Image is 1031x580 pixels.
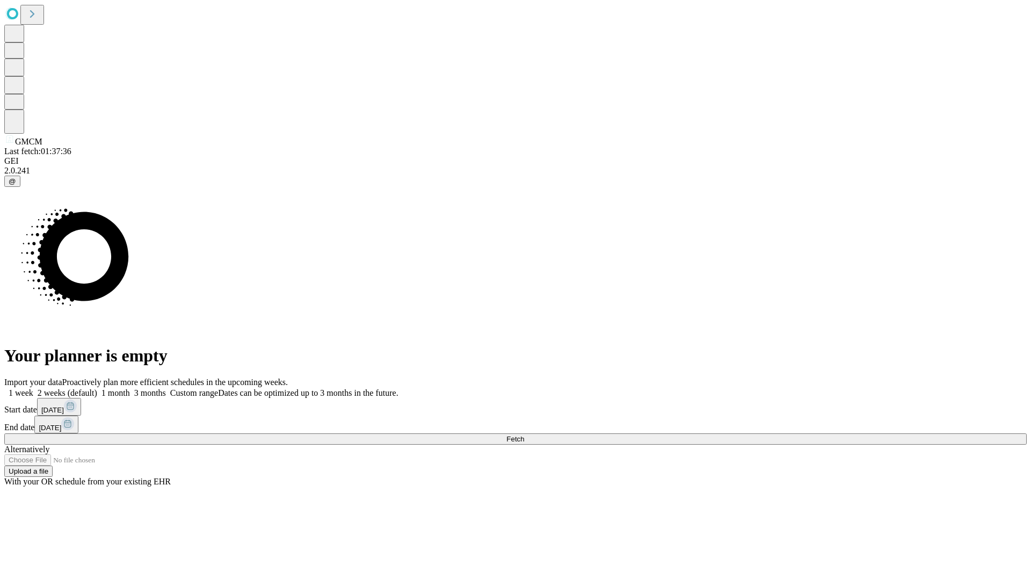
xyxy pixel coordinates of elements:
[37,398,81,416] button: [DATE]
[4,466,53,477] button: Upload a file
[4,433,1027,445] button: Fetch
[15,137,42,146] span: GMCM
[4,445,49,454] span: Alternatively
[34,416,78,433] button: [DATE]
[38,388,97,397] span: 2 weeks (default)
[39,424,61,432] span: [DATE]
[4,166,1027,176] div: 2.0.241
[9,388,33,397] span: 1 week
[4,156,1027,166] div: GEI
[218,388,398,397] span: Dates can be optimized up to 3 months in the future.
[101,388,130,397] span: 1 month
[4,176,20,187] button: @
[506,435,524,443] span: Fetch
[62,378,288,387] span: Proactively plan more efficient schedules in the upcoming weeks.
[134,388,166,397] span: 3 months
[4,398,1027,416] div: Start date
[4,346,1027,366] h1: Your planner is empty
[9,177,16,185] span: @
[4,416,1027,433] div: End date
[4,477,171,486] span: With your OR schedule from your existing EHR
[4,378,62,387] span: Import your data
[4,147,71,156] span: Last fetch: 01:37:36
[41,406,64,414] span: [DATE]
[170,388,218,397] span: Custom range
